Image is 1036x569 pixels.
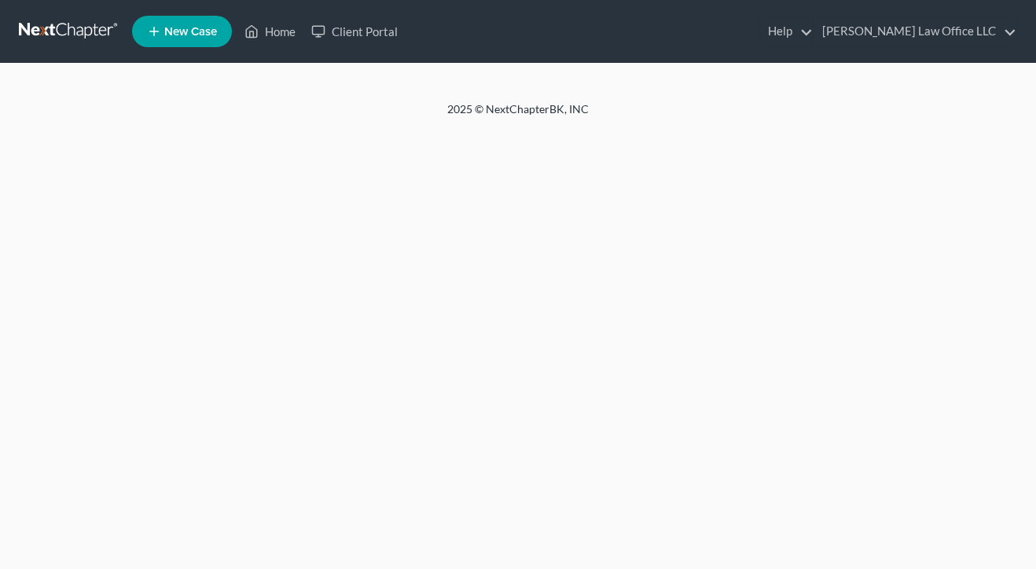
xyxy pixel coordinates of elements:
[760,17,813,46] a: Help
[814,17,1016,46] a: [PERSON_NAME] Law Office LLC
[70,101,966,130] div: 2025 © NextChapterBK, INC
[237,17,303,46] a: Home
[303,17,406,46] a: Client Portal
[132,16,232,47] new-legal-case-button: New Case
